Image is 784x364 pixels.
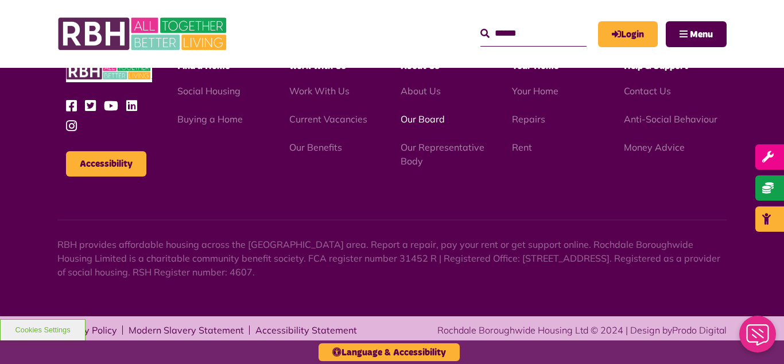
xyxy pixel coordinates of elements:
[401,85,441,97] a: About Us
[690,30,713,39] span: Menu
[624,141,685,153] a: Money Advice
[289,85,350,97] a: Work With Us
[598,21,658,47] a: MyRBH
[66,151,146,177] button: Accessibility
[177,85,240,97] a: Social Housing - open in a new tab
[732,312,784,364] iframe: Netcall Web Assistant for live chat
[480,21,587,46] input: Search
[624,62,688,71] span: Help & Support
[401,62,440,71] span: About Us
[512,85,558,97] a: Your Home
[57,325,117,335] a: Privacy Policy
[401,113,445,125] a: Our Board
[672,324,727,336] a: Prodo Digital - open in a new tab
[289,141,342,153] a: Our Benefits
[177,62,230,71] span: Find a Home
[289,62,346,71] span: Work With Us
[57,237,727,279] p: RBH provides affordable housing across the [GEOGRAPHIC_DATA] area. Report a repair, pay your rent...
[129,325,244,335] a: Modern Slavery Statement - open in a new tab
[624,113,717,125] a: Anti-Social Behaviour
[624,85,671,97] a: Contact Us
[512,62,558,71] span: Your Home
[66,60,152,83] img: RBH
[177,113,243,125] a: Buying a Home
[255,325,357,335] a: Accessibility Statement
[512,141,532,153] a: Rent
[57,12,230,56] img: RBH
[401,141,484,167] a: Our Representative Body
[512,113,545,125] a: Repairs
[319,343,460,361] button: Language & Accessibility
[289,113,367,125] a: Current Vacancies
[666,21,727,47] button: Navigation
[437,323,727,337] div: Rochdale Boroughwide Housing Ltd © 2024 | Design by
